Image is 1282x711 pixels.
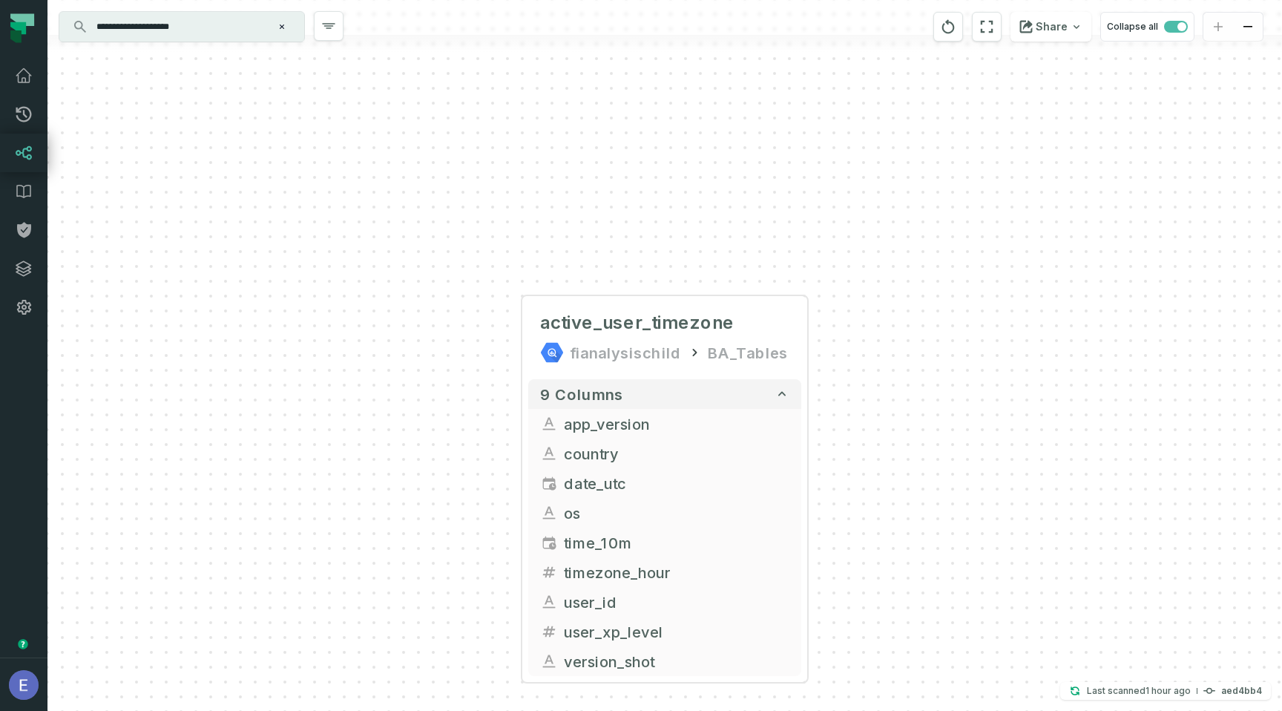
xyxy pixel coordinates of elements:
[564,591,789,613] span: user_id
[564,620,789,643] span: user_xp_level
[540,563,558,581] span: float
[528,646,801,676] button: version_shot
[1145,685,1191,696] relative-time: Sep 15, 2025, 6:44 PM GMT+3
[16,638,30,651] div: Tooltip anchor
[564,531,789,554] span: time_10m
[540,623,558,640] span: integer
[570,341,681,364] div: fianalysischild
[564,650,789,672] span: version_shot
[540,474,558,492] span: date
[540,415,558,433] span: string
[564,413,789,435] span: app_version
[528,617,801,646] button: user_xp_level
[564,442,789,465] span: country
[1221,687,1262,695] h4: aed4bb4
[564,561,789,583] span: timezone_hour
[540,504,558,522] span: string
[564,502,789,524] span: os
[528,587,801,617] button: user_id
[540,534,558,551] span: timestamp
[540,311,734,335] span: active_user_timezone
[1087,684,1191,698] p: Last scanned
[528,557,801,587] button: timezone_hour
[1010,12,1091,42] button: Share
[528,409,801,439] button: app_version
[1233,13,1263,42] button: zoom out
[528,468,801,498] button: date_utc
[528,439,801,468] button: country
[540,593,558,611] span: string
[564,472,789,494] span: date_utc
[9,670,39,700] img: avatar of Elisheva Lapid
[528,498,801,528] button: os
[528,528,801,557] button: time_10m
[1060,682,1271,700] button: Last scanned[DATE] 6:44:17 PMaed4bb4
[540,652,558,670] span: string
[540,445,558,462] span: string
[708,341,788,364] div: BA_Tables
[275,19,289,34] button: Clear search query
[540,385,623,403] span: 9 columns
[1100,12,1194,42] button: Collapse all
